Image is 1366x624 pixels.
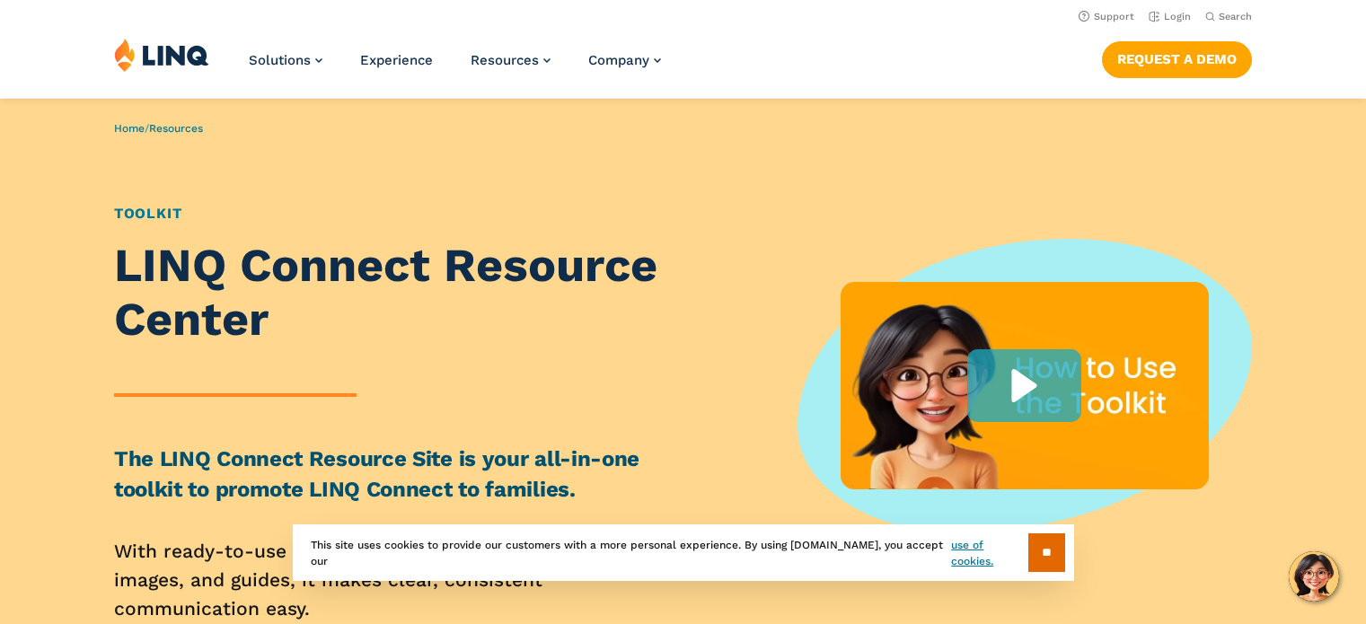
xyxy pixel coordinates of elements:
a: Login [1149,11,1191,22]
span: Company [588,52,649,68]
nav: Primary Navigation [249,38,661,97]
a: Resources [149,122,203,135]
a: Request a Demo [1102,41,1252,77]
a: Home [114,122,145,135]
a: Resources [471,52,551,68]
strong: The LINQ Connect Resource Site is your all-in-one toolkit to promote LINQ Connect to families. [114,446,639,502]
a: Experience [360,52,433,68]
a: Company [588,52,661,68]
span: Search [1219,11,1252,22]
nav: Button Navigation [1102,38,1252,77]
p: With ready-to-use emails, newsletters, phone scripts, images, and guides, it makes clear, consist... [114,537,666,623]
span: / [114,122,203,135]
a: Support [1079,11,1134,22]
button: Open Search Bar [1205,10,1252,23]
a: Solutions [249,52,322,68]
span: Resources [471,52,539,68]
a: Toolkit [114,205,182,222]
div: Play [967,349,1081,422]
div: This site uses cookies to provide our customers with a more personal experience. By using [DOMAIN... [293,524,1074,581]
button: Hello, have a question? Let’s chat. [1289,551,1339,602]
img: LINQ | K‑12 Software [114,38,209,72]
a: use of cookies. [951,537,1027,569]
span: Solutions [249,52,311,68]
h1: LINQ Connect Resource Center [114,239,666,347]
